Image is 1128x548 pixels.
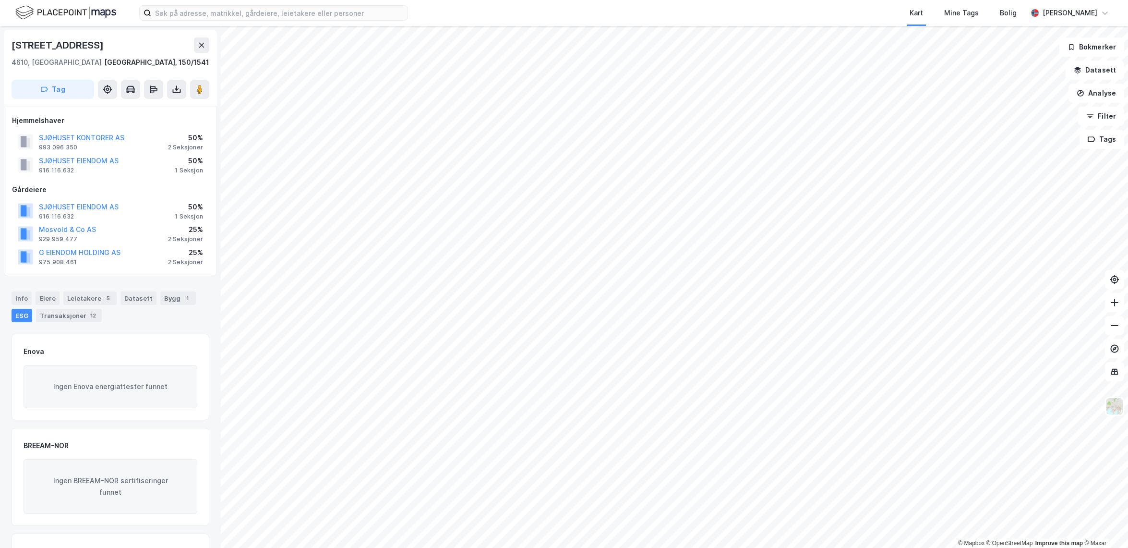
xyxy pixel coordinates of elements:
[39,167,74,174] div: 916 116 632
[12,115,209,126] div: Hjemmelshaver
[120,292,156,305] div: Datasett
[168,224,203,235] div: 25%
[12,309,32,322] div: ESG
[160,292,196,305] div: Bygg
[175,213,203,220] div: 1 Seksjon
[36,292,60,305] div: Eiere
[39,258,77,266] div: 975 908 461
[12,57,102,68] div: 4610, [GEOGRAPHIC_DATA]
[175,155,203,167] div: 50%
[1078,107,1124,126] button: Filter
[103,293,113,303] div: 5
[12,80,94,99] button: Tag
[1080,502,1128,548] div: Kontrollprogram for chat
[168,235,203,243] div: 2 Seksjoner
[944,7,979,19] div: Mine Tags
[168,132,203,144] div: 50%
[104,57,209,68] div: [GEOGRAPHIC_DATA], 150/1541
[958,540,984,547] a: Mapbox
[12,37,106,53] div: [STREET_ADDRESS]
[39,144,77,151] div: 993 096 350
[24,459,197,514] div: Ingen BREEAM-NOR sertifiseringer funnet
[1068,84,1124,103] button: Analyse
[175,167,203,174] div: 1 Seksjon
[910,7,923,19] div: Kart
[175,201,203,213] div: 50%
[12,292,32,305] div: Info
[1043,7,1097,19] div: [PERSON_NAME]
[151,6,408,20] input: Søk på adresse, matrikkel, gårdeiere, leietakere eller personer
[1066,61,1124,80] button: Datasett
[986,540,1033,547] a: OpenStreetMap
[1080,130,1124,149] button: Tags
[36,309,102,322] div: Transaksjoner
[24,440,69,451] div: BREEAM-NOR
[1000,7,1017,19] div: Bolig
[168,144,203,151] div: 2 Seksjoner
[1105,397,1124,415] img: Z
[168,247,203,258] div: 25%
[1059,37,1124,57] button: Bokmerker
[12,184,209,195] div: Gårdeiere
[24,346,44,357] div: Enova
[1080,502,1128,548] iframe: Chat Widget
[88,311,98,320] div: 12
[1035,540,1083,547] a: Improve this map
[15,4,116,21] img: logo.f888ab2527a4732fd821a326f86c7f29.svg
[182,293,192,303] div: 1
[63,292,117,305] div: Leietakere
[39,235,77,243] div: 929 959 477
[24,365,197,408] div: Ingen Enova energiattester funnet
[168,258,203,266] div: 2 Seksjoner
[39,213,74,220] div: 916 116 632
